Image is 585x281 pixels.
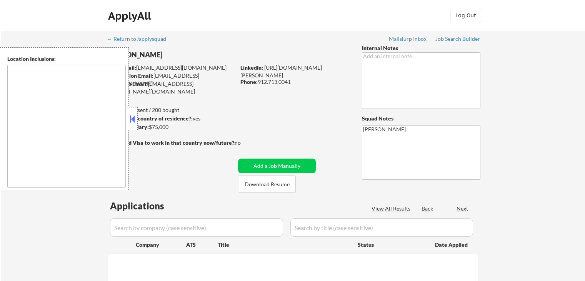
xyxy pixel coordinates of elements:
[218,241,350,249] div: Title
[457,205,469,212] div: Next
[240,64,322,79] a: [URL][DOMAIN_NAME][PERSON_NAME]
[389,36,427,43] a: Mailslurp Inbox
[290,218,473,237] input: Search by title (case sensitive)
[110,218,283,237] input: Search by company (case sensitive)
[389,36,427,42] div: Mailslurp Inbox
[108,139,236,146] strong: Will need Visa to work in that country now/future?:
[238,159,316,173] button: Add a Job Manually
[240,64,263,71] strong: LinkedIn:
[240,78,349,86] div: 912.713.0041
[107,36,173,43] a: ← Return to /applysquad
[136,241,186,249] div: Company
[108,50,266,60] div: [PERSON_NAME]
[362,115,480,122] div: Squad Notes
[108,80,235,95] div: [EMAIL_ADDRESS][PERSON_NAME][DOMAIN_NAME]
[7,55,126,63] div: Location Inclusions:
[110,201,186,211] div: Applications
[435,241,469,249] div: Date Applied
[107,106,235,114] div: 173 sent / 200 bought
[108,64,235,72] div: [EMAIL_ADDRESS][DOMAIN_NAME]
[362,44,480,52] div: Internal Notes
[239,176,296,193] button: Download Resume
[186,241,218,249] div: ATS
[235,139,257,147] div: no
[107,115,233,122] div: yes
[107,115,193,122] strong: Can work in country of residence?:
[108,9,153,22] div: ApplyAll
[107,123,235,131] div: $75,000
[358,238,424,251] div: Status
[108,72,235,87] div: [EMAIL_ADDRESS][DOMAIN_NAME]
[450,8,481,23] button: Log Out
[107,36,173,42] div: ← Return to /applysquad
[240,79,258,85] strong: Phone:
[372,205,413,212] div: View All Results
[435,36,480,42] div: Job Search Builder
[422,205,434,212] div: Back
